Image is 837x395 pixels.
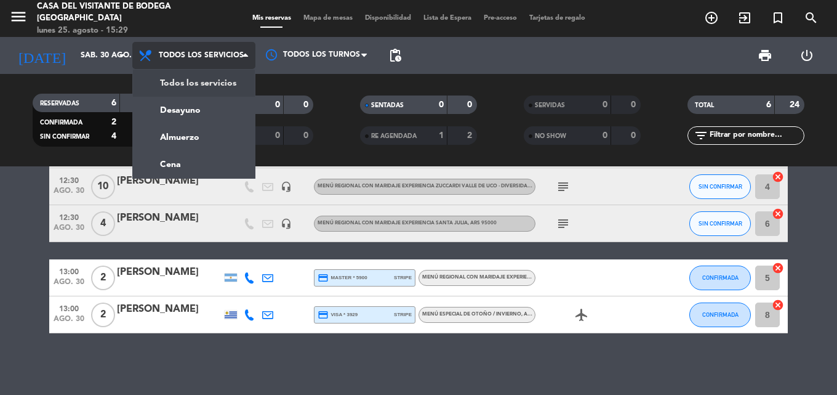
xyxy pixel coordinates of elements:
[91,303,115,327] span: 2
[704,10,719,25] i: add_circle_outline
[54,278,84,292] span: ago. 30
[699,183,742,190] span: SIN CONFIRMAR
[603,100,607,109] strong: 0
[37,25,200,37] div: lunes 25. agosto - 15:29
[91,266,115,290] span: 2
[318,221,497,226] span: Menú Regional con maridaje Experiencia Santa Julia
[417,15,478,22] span: Lista de Espera
[133,70,255,97] a: Todos los servicios
[9,42,74,69] i: [DATE]
[133,151,255,178] a: Cena
[702,274,739,281] span: CONFIRMADA
[468,221,497,226] span: , ARS 95000
[772,262,784,274] i: cancel
[117,173,222,189] div: [PERSON_NAME]
[54,210,84,224] span: 12:30
[281,181,292,192] i: headset_mic
[689,211,751,236] button: SIN CONFIRMAR
[37,1,200,25] div: Casa del Visitante de Bodega [GEOGRAPHIC_DATA]
[9,7,28,30] button: menu
[40,134,89,140] span: SIN CONFIRMAR
[708,129,804,142] input: Filtrar por nombre...
[359,15,417,22] span: Disponibilidad
[275,131,280,140] strong: 0
[394,311,412,319] span: stripe
[318,309,329,320] i: credit_card
[695,102,714,108] span: TOTAL
[467,100,475,109] strong: 0
[111,99,116,107] strong: 6
[689,174,751,199] button: SIN CONFIRMAR
[318,184,563,189] span: Menú Regional con maridaje Experiencia Zuccardi Valle de Uco · Diversidad
[54,315,84,329] span: ago. 30
[371,133,417,139] span: RE AGENDADA
[371,102,404,108] span: SENTADAS
[556,216,571,231] i: subject
[9,7,28,26] i: menu
[91,211,115,236] span: 4
[422,275,636,280] span: Menú Regional con maridaje Experiencia Zuccardi Valle de Uco · Diversidad
[318,272,367,283] span: master * 5900
[556,179,571,194] i: subject
[54,264,84,278] span: 13:00
[702,311,739,318] span: CONFIRMADA
[689,303,751,327] button: CONFIRMADA
[689,266,751,290] button: CONFIRMADA
[439,131,444,140] strong: 1
[117,264,222,280] div: [PERSON_NAME]
[772,171,784,183] i: cancel
[111,132,116,140] strong: 4
[133,97,255,124] a: Desayuno
[303,100,311,109] strong: 0
[91,174,115,199] span: 10
[318,272,329,283] i: credit_card
[603,131,607,140] strong: 0
[275,100,280,109] strong: 0
[535,102,565,108] span: SERVIDAS
[478,15,523,22] span: Pre-acceso
[574,307,589,322] i: airplanemode_active
[40,120,82,126] span: CONFIRMADA
[159,51,244,60] span: Todos los servicios
[54,301,84,315] span: 13:00
[790,100,802,109] strong: 24
[54,173,84,187] span: 12:30
[467,131,475,140] strong: 2
[772,208,784,220] i: cancel
[394,274,412,282] span: stripe
[771,10,785,25] i: turned_in_not
[772,299,784,311] i: cancel
[297,15,359,22] span: Mapa de mesas
[422,312,551,317] span: Menú especial de otoño / invierno
[535,133,566,139] span: NO SHOW
[758,48,772,63] span: print
[303,131,311,140] strong: 0
[439,100,444,109] strong: 0
[523,15,591,22] span: Tarjetas de regalo
[114,48,129,63] i: arrow_drop_down
[117,210,222,226] div: [PERSON_NAME]
[631,100,638,109] strong: 0
[694,128,708,143] i: filter_list
[40,100,79,107] span: RESERVADAS
[54,224,84,238] span: ago. 30
[117,301,222,317] div: [PERSON_NAME]
[699,220,742,227] span: SIN CONFIRMAR
[111,118,116,126] strong: 2
[318,309,358,320] span: visa * 3929
[631,131,638,140] strong: 0
[133,124,255,151] a: Almuerzo
[281,218,292,229] i: headset_mic
[54,187,84,201] span: ago. 30
[737,10,752,25] i: exit_to_app
[246,15,297,22] span: Mis reservas
[521,312,551,317] span: , ARS 58.000
[804,10,819,25] i: search
[786,37,828,74] div: LOG OUT
[388,48,402,63] span: pending_actions
[799,48,814,63] i: power_settings_new
[766,100,771,109] strong: 6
